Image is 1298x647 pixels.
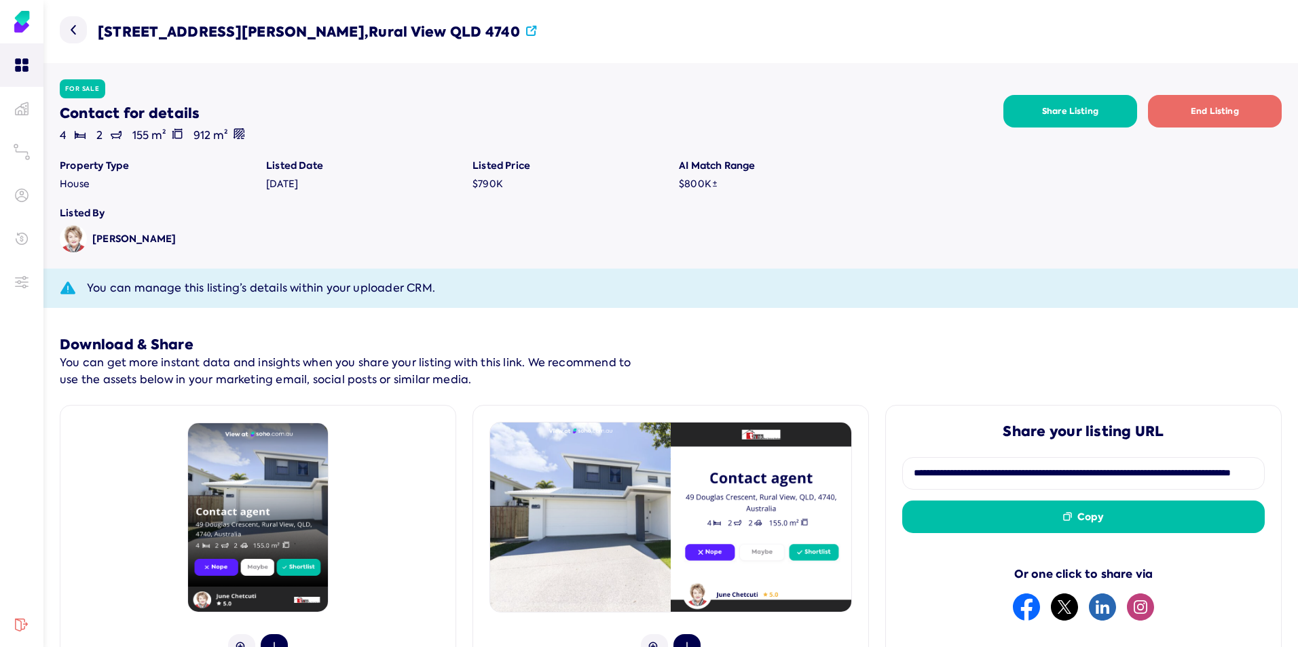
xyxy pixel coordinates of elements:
[679,159,869,172] div: AI Match Range
[266,159,456,172] div: Listed Date
[266,178,456,190] div: [DATE]
[1148,95,1282,128] button: End Listing
[87,279,435,297] span: You can manage this listing’s details within your uploader CRM.
[472,159,663,172] div: Listed Price
[188,423,329,613] img: 1755578820408.png
[490,423,851,612] img: 1755578817860.png
[193,128,244,142] span: 912 m²
[60,128,86,142] span: 4
[60,178,250,190] div: house
[1013,593,1040,624] button: facebook
[1089,593,1116,624] button: linkedin
[60,335,637,354] h5: Download & Share
[92,232,176,246] label: [PERSON_NAME]
[11,11,33,33] img: Soho Agent Portal Home
[98,22,537,41] h2: [STREET_ADDRESS][PERSON_NAME] , Rural View QLD 4740
[60,354,637,389] p: You can get more instant data and insights when you share your listing with this link. We recomme...
[1003,95,1137,128] button: Share Listing
[60,159,250,172] div: Property Type
[679,178,869,190] div: $ 800K
[1077,510,1105,524] span: Copy
[472,178,663,190] div: $ 790K
[902,422,1265,441] h5: Share your listing URL
[60,104,1003,123] h5: Contact for details
[132,128,183,142] span: 155 m²
[1051,593,1078,624] button: twitter
[65,85,100,93] label: For Sale
[902,501,1265,533] button: Copy
[902,566,1265,583] div: Or one click to share via
[60,225,87,252] img: Avatar of June Chetcuti
[60,206,1282,220] div: Listed By
[96,128,122,142] span: 2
